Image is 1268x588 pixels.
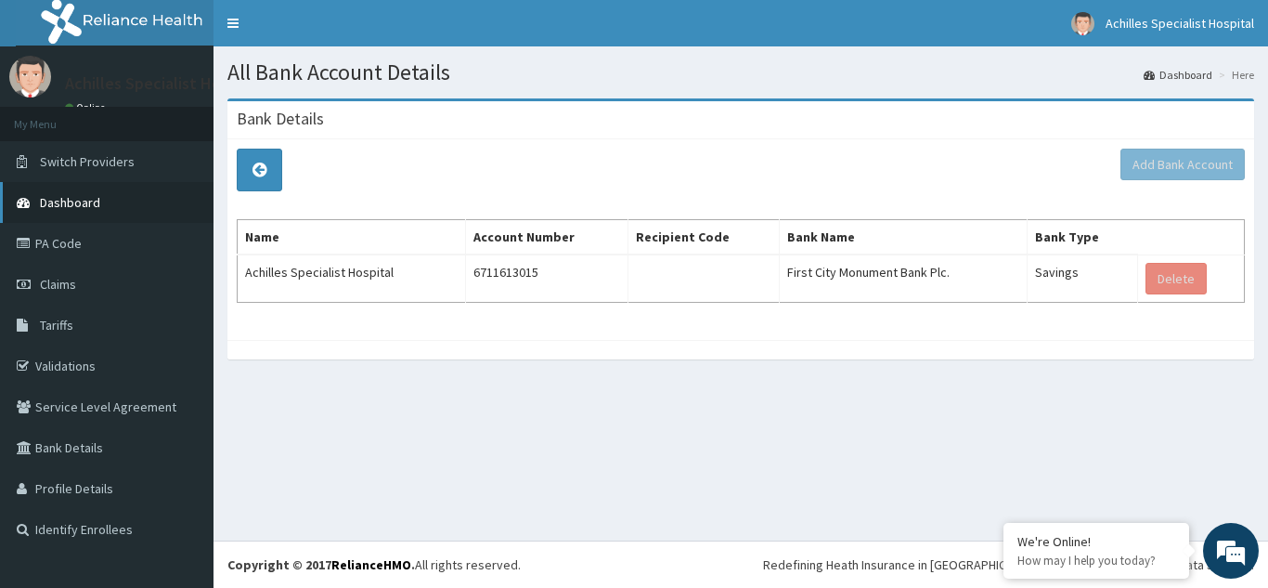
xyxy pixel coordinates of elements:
[227,60,1254,85] h1: All Bank Account Details
[1017,553,1175,568] p: How may I help you today?
[1145,263,1207,294] button: Delete
[213,541,1268,588] footer: All rights reserved.
[465,255,628,302] td: 6711613015
[1214,67,1254,83] li: Here
[238,220,466,255] th: Name
[65,101,110,114] a: Online
[1071,12,1094,35] img: User Image
[108,176,256,363] span: We're online!
[763,555,1254,574] div: Redefining Heath Insurance in [GEOGRAPHIC_DATA] using Telemedicine and Data Science!
[227,556,415,573] strong: Copyright © 2017 .
[97,104,312,128] div: Chat with us now
[9,391,354,456] textarea: Type your message and hit 'Enter'
[1144,67,1212,83] a: Dashboard
[331,556,411,573] a: RelianceHMO
[304,9,349,54] div: Minimize live chat window
[628,220,780,255] th: Recipient Code
[780,220,1028,255] th: Bank Name
[238,255,466,302] td: Achilles Specialist Hospital
[65,75,262,92] p: Achilles Specialist Hospital
[40,153,135,170] span: Switch Providers
[34,93,75,139] img: d_794563401_company_1708531726252_794563401
[780,255,1028,302] td: First City Monument Bank Plc.
[9,56,51,98] img: User Image
[1120,149,1245,180] button: Add Bank Account
[40,276,76,293] span: Claims
[40,194,100,211] span: Dashboard
[40,317,73,333] span: Tariffs
[1106,15,1254,32] span: Achilles Specialist Hospital
[465,220,628,255] th: Account Number
[1017,533,1175,550] div: We're Online!
[237,111,324,127] h3: Bank Details
[1028,255,1138,302] td: Savings
[1028,220,1138,255] th: Bank Type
